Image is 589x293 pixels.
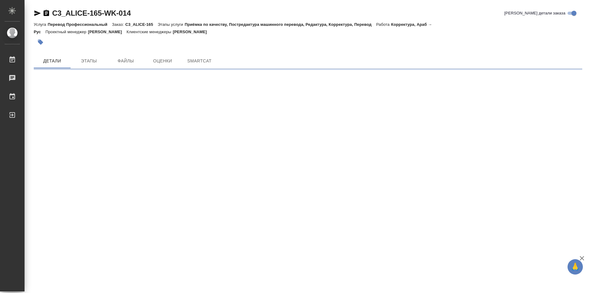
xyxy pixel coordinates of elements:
button: Скопировать ссылку для ЯМессенджера [34,10,41,17]
p: Работа [376,22,391,27]
span: Файлы [111,57,141,65]
p: Клиентские менеджеры [127,30,173,34]
span: 🙏 [570,260,580,273]
span: Этапы [74,57,104,65]
p: Приёмка по качеству, Постредактура машинного перевода, Редактура, Корректура, Перевод [185,22,376,27]
button: Скопировать ссылку [43,10,50,17]
span: Детали [37,57,67,65]
button: Добавить тэг [34,35,47,49]
span: SmartCat [185,57,214,65]
a: C3_ALICE-165-WK-014 [52,9,131,17]
p: [PERSON_NAME] [173,30,211,34]
button: 🙏 [568,259,583,275]
span: Оценки [148,57,177,65]
p: Перевод Профессиональный [48,22,112,27]
p: Этапы услуги [158,22,185,27]
p: Услуга [34,22,48,27]
p: [PERSON_NAME] [88,30,127,34]
p: Заказ: [112,22,125,27]
p: C3_ALICE-165 [125,22,158,27]
span: [PERSON_NAME] детали заказа [504,10,565,16]
p: Проектный менеджер [45,30,88,34]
